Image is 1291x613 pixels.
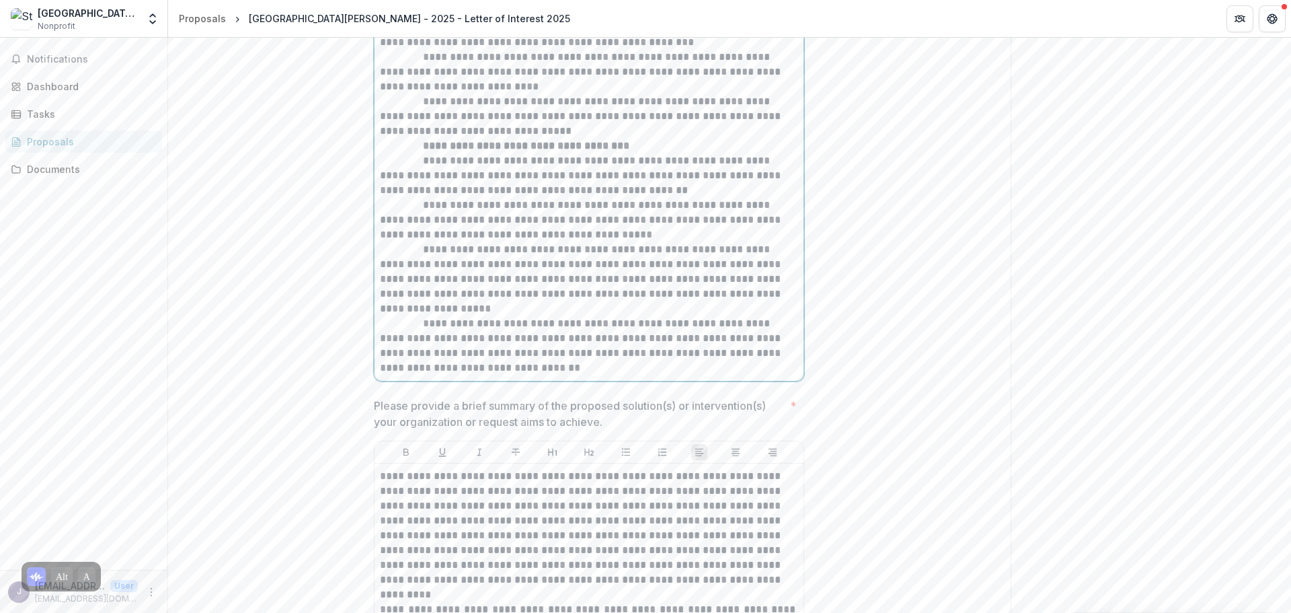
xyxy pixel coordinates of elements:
[27,162,151,176] div: Documents
[11,8,32,30] img: St. Vincent's House
[27,135,151,149] div: Proposals
[5,158,162,180] a: Documents
[1226,5,1253,32] button: Partners
[545,444,561,460] button: Heading 1
[17,587,22,596] div: jrandle@stvhope.org
[5,131,162,153] a: Proposals
[5,75,162,98] a: Dashboard
[27,79,151,94] div: Dashboard
[143,5,162,32] button: Open entity switcher
[471,444,487,460] button: Italicize
[5,48,162,70] button: Notifications
[143,584,159,600] button: More
[728,444,744,460] button: Align Center
[691,444,707,460] button: Align Left
[179,11,226,26] div: Proposals
[38,20,75,32] span: Nonprofit
[5,103,162,125] a: Tasks
[398,444,414,460] button: Bold
[581,444,597,460] button: Heading 2
[35,593,138,605] p: [EMAIL_ADDRESS][DOMAIN_NAME]
[508,444,524,460] button: Strike
[654,444,670,460] button: Ordered List
[110,580,138,592] p: User
[27,107,151,121] div: Tasks
[618,444,634,460] button: Bullet List
[374,398,785,430] p: Please provide a brief summary of the proposed solution(s) or intervention(s) your organization o...
[434,444,451,460] button: Underline
[27,54,157,65] span: Notifications
[173,9,576,28] nav: breadcrumb
[173,9,231,28] a: Proposals
[249,11,570,26] div: [GEOGRAPHIC_DATA][PERSON_NAME] - 2025 - Letter of Interest 2025
[765,444,781,460] button: Align Right
[1259,5,1286,32] button: Get Help
[38,6,138,20] div: [GEOGRAPHIC_DATA][PERSON_NAME]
